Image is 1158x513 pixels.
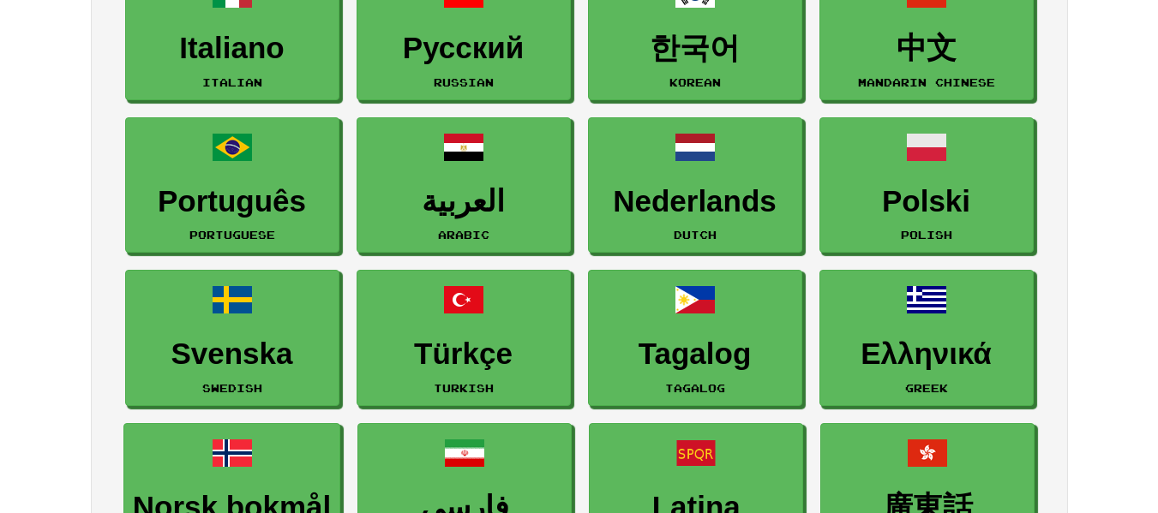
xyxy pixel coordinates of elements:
[434,382,494,394] small: Turkish
[202,76,262,88] small: Italian
[665,382,725,394] small: Tagalog
[438,229,489,241] small: Arabic
[434,76,494,88] small: Russian
[125,117,339,254] a: PortuguêsPortuguese
[597,337,793,371] h3: Tagalog
[901,229,952,241] small: Polish
[366,185,561,218] h3: العربية
[366,32,561,65] h3: Русский
[135,337,330,371] h3: Svenska
[819,270,1034,406] a: ΕλληνικάGreek
[202,382,262,394] small: Swedish
[597,185,793,218] h3: Nederlands
[357,117,571,254] a: العربيةArabic
[597,32,793,65] h3: 한국어
[819,117,1034,254] a: PolskiPolish
[366,337,561,371] h3: Türkçe
[829,32,1024,65] h3: 中文
[588,117,802,254] a: NederlandsDutch
[905,382,948,394] small: Greek
[829,185,1024,218] h3: Polski
[357,270,571,406] a: TürkçeTurkish
[829,337,1024,371] h3: Ελληνικά
[135,185,330,218] h3: Português
[669,76,721,88] small: Korean
[588,270,802,406] a: TagalogTagalog
[674,229,717,241] small: Dutch
[125,270,339,406] a: SvenskaSwedish
[189,229,275,241] small: Portuguese
[858,76,995,88] small: Mandarin Chinese
[135,32,330,65] h3: Italiano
